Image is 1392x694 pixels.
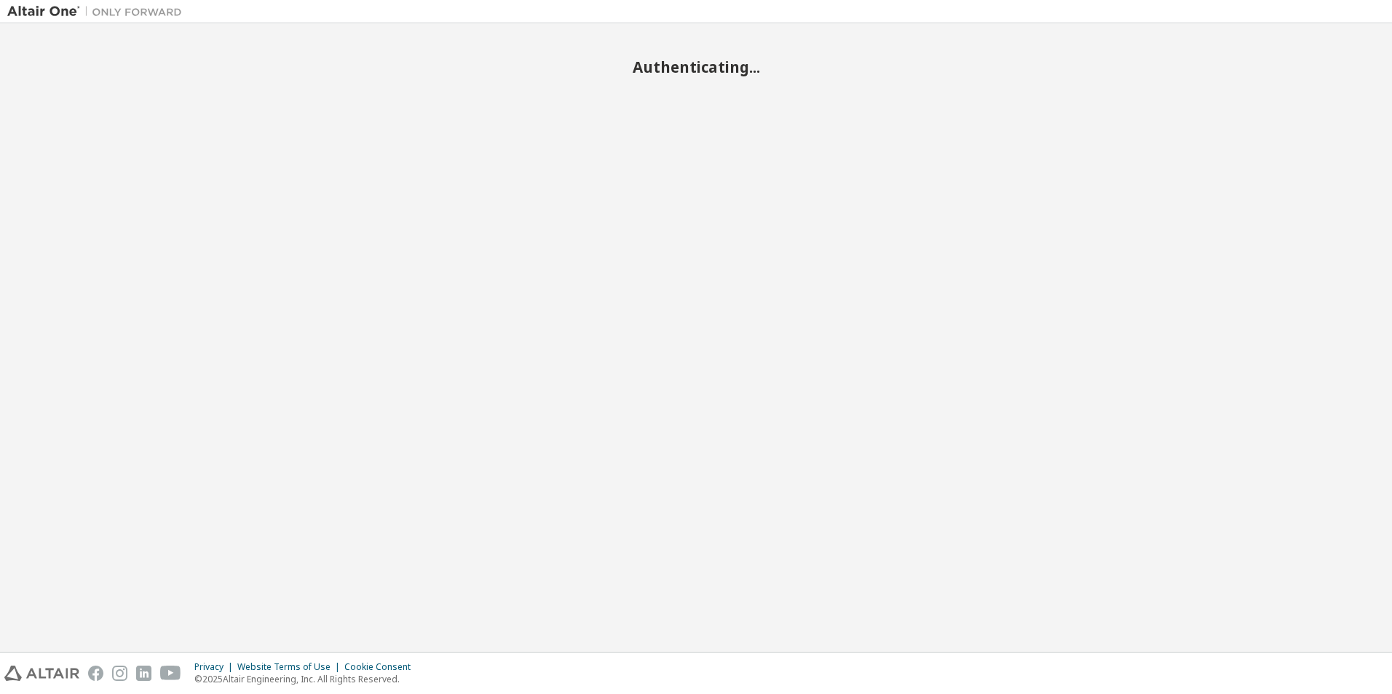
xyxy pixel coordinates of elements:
[7,4,189,19] img: Altair One
[344,661,419,673] div: Cookie Consent
[194,661,237,673] div: Privacy
[4,666,79,681] img: altair_logo.svg
[7,57,1385,76] h2: Authenticating...
[136,666,151,681] img: linkedin.svg
[237,661,344,673] div: Website Terms of Use
[88,666,103,681] img: facebook.svg
[160,666,181,681] img: youtube.svg
[112,666,127,681] img: instagram.svg
[194,673,419,685] p: © 2025 Altair Engineering, Inc. All Rights Reserved.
